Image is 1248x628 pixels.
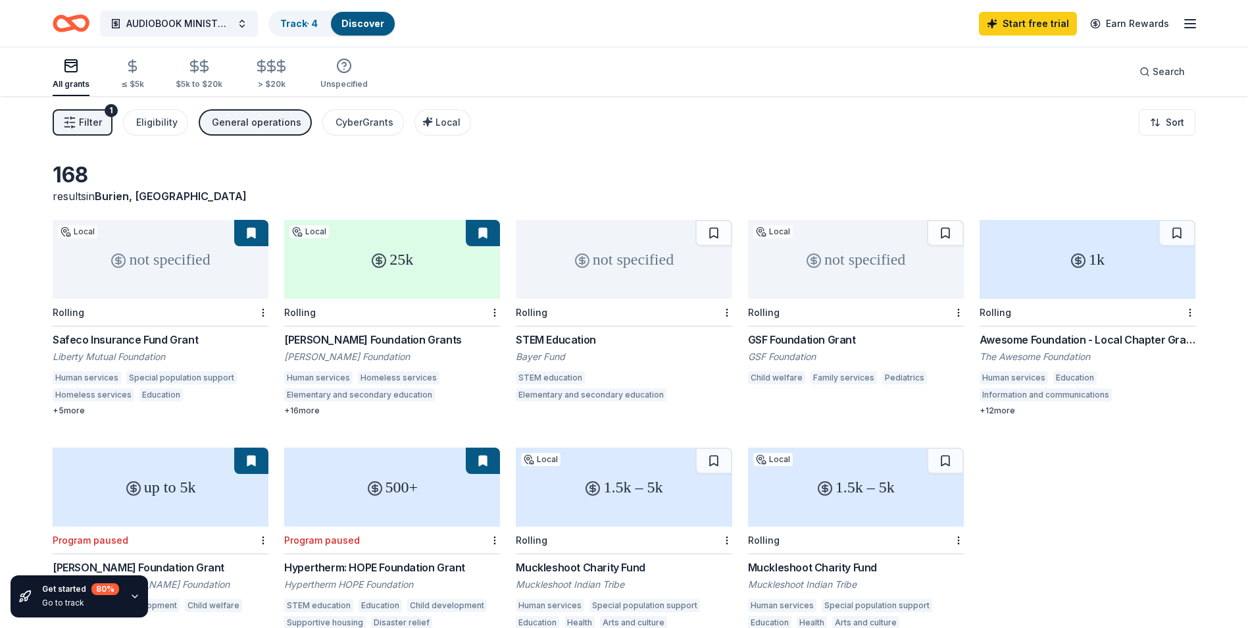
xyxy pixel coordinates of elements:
div: Get started [42,583,119,595]
div: Bayer Fund [516,350,732,363]
div: Education [359,599,402,612]
a: Track· 4 [280,18,318,29]
div: + 12 more [980,406,1195,416]
div: 500+ [284,448,500,527]
div: Program paused [53,535,128,546]
button: Local [414,109,471,136]
div: Special population support [126,371,237,384]
div: 1.5k – 5k [516,448,732,527]
span: Sort [1166,115,1184,130]
div: Local [753,225,793,238]
div: GSF Foundation [748,350,964,363]
span: in [86,190,247,203]
button: AUDIOBOOK MINISTRIES [100,11,258,37]
a: 1kRollingAwesome Foundation - Local Chapter GrantsThe Awesome FoundationHuman servicesEducationIn... [980,220,1195,416]
div: STEM Education [516,332,732,348]
div: Human services [284,371,353,384]
div: Education [139,388,183,402]
div: Child welfare [748,371,805,384]
div: 1 [105,104,118,117]
div: not specified [53,220,268,299]
div: Program paused [284,535,360,546]
div: Elementary and secondary education [284,388,435,402]
div: GSF Foundation Grant [748,332,964,348]
div: Local [521,453,561,466]
button: ≤ $5k [121,53,144,96]
div: Arts and culture [1117,388,1184,402]
button: Track· 4Discover [268,11,396,37]
button: Sort [1139,109,1195,136]
div: Rolling [53,307,84,318]
button: $5k to $20k [176,53,222,96]
div: Local [289,225,329,238]
div: $5k to $20k [176,79,222,90]
span: Local [436,117,461,128]
div: Muckleshoot Charity Fund [748,560,964,575]
button: Eligibility [123,109,188,136]
div: not specified [748,220,964,299]
span: Filter [79,115,102,130]
span: Search [1153,64,1185,80]
div: 1.5k – 5k [748,448,964,527]
div: Special population support [822,599,932,612]
div: [PERSON_NAME] Foundation [284,350,500,363]
div: Human services [748,599,816,612]
div: Child development [407,599,487,612]
div: Elementary and secondary education [516,388,666,402]
div: STEM education [516,371,585,384]
div: CyberGrants [336,115,393,130]
div: Family services [811,371,877,384]
a: up to 5kProgram paused[PERSON_NAME] Foundation GrantThe June & [PERSON_NAME] FoundationChild educ... [53,448,268,616]
div: Hypertherm HOPE Foundation [284,578,500,591]
div: Hypertherm: HOPE Foundation Grant [284,560,500,575]
div: Go to track [42,598,119,608]
div: Homeless services [53,388,134,402]
div: 25k [284,220,500,299]
div: ≤ $5k [121,79,144,90]
div: Muckleshoot Indian Tribe [748,578,964,591]
div: Local [58,225,97,238]
button: Unspecified [320,53,368,96]
div: not specified [516,220,732,299]
div: [PERSON_NAME] Foundation Grants [284,332,500,348]
button: General operations [199,109,312,136]
div: Rolling [748,535,780,546]
div: + 5 more [53,406,268,416]
div: > $20k [254,79,289,90]
div: 168 [53,162,268,188]
div: Rolling [284,307,316,318]
div: Safeco Insurance Fund Grant [53,332,268,348]
div: [PERSON_NAME] Foundation Grant [53,560,268,575]
div: + 16 more [284,406,500,416]
div: Rolling [516,307,547,318]
div: Rolling [516,535,547,546]
div: Homeless services [358,371,439,384]
a: Discover [341,18,384,29]
button: All grants [53,53,89,96]
a: Start free trial [979,12,1077,36]
span: Burien, [GEOGRAPHIC_DATA] [95,190,247,203]
a: 25kLocalRolling[PERSON_NAME] Foundation Grants[PERSON_NAME] FoundationHuman servicesHomeless serv... [284,220,500,416]
a: not specifiedRollingSTEM EducationBayer FundSTEM educationElementary and secondary education [516,220,732,406]
div: Human services [53,371,121,384]
a: Earn Rewards [1082,12,1177,36]
div: Liberty Mutual Foundation [53,350,268,363]
div: Human services [980,371,1048,384]
button: CyberGrants [322,109,404,136]
div: General operations [212,115,301,130]
div: Local [753,453,793,466]
div: Rolling [748,307,780,318]
div: Muckleshoot Indian Tribe [516,578,732,591]
div: Awesome Foundation - Local Chapter Grants [980,332,1195,348]
div: 80 % [91,583,119,595]
button: Filter1 [53,109,112,136]
div: Muckleshoot Charity Fund [516,560,732,575]
span: AUDIOBOOK MINISTRIES [126,16,232,32]
div: Unspecified [320,79,368,90]
a: Home [53,8,89,39]
button: Search [1129,59,1195,85]
div: up to 5k [53,448,268,527]
button: > $20k [254,53,289,96]
div: Rolling [980,307,1011,318]
div: The Awesome Foundation [980,350,1195,363]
